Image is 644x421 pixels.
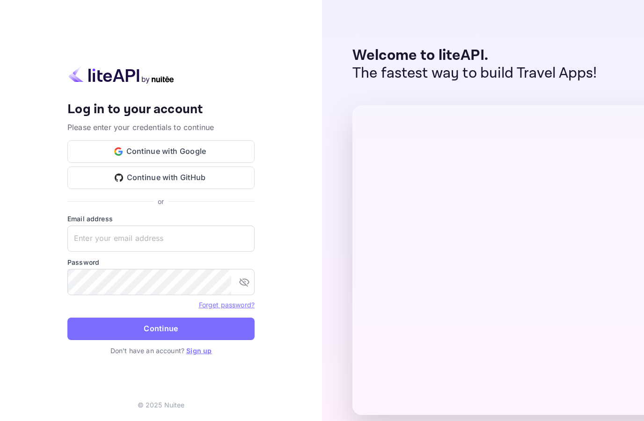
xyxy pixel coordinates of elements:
p: Don't have an account? [67,346,255,356]
button: Continue with GitHub [67,167,255,189]
img: liteapi [67,65,175,84]
p: Please enter your credentials to continue [67,122,255,133]
p: The fastest way to build Travel Apps! [352,65,597,82]
label: Password [67,257,255,267]
a: Sign up [186,347,212,355]
button: Continue with Google [67,140,255,163]
a: Forget password? [199,300,255,309]
button: toggle password visibility [235,273,254,291]
p: Welcome to liteAPI. [352,47,597,65]
a: Forget password? [199,301,255,309]
input: Enter your email address [67,225,255,252]
h4: Log in to your account [67,102,255,118]
p: or [158,196,164,206]
button: Continue [67,318,255,340]
label: Email address [67,214,255,224]
p: © 2025 Nuitee [138,400,185,410]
